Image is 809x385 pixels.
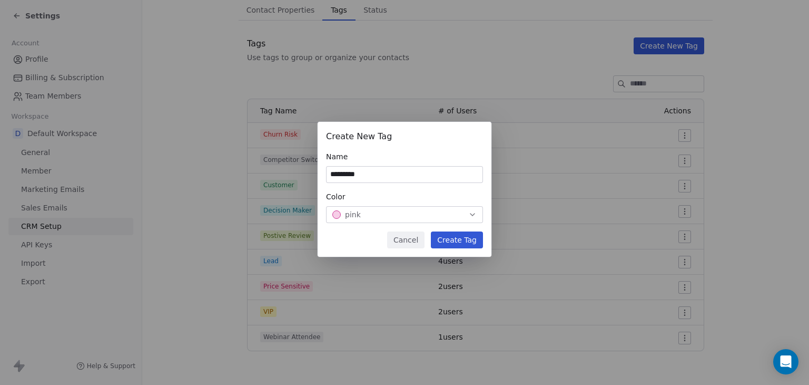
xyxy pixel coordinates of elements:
[326,206,483,223] button: pink
[326,191,483,202] div: Color
[345,209,361,220] span: pink
[326,130,483,143] div: Create New Tag
[326,151,483,162] div: Name
[387,232,425,248] button: Cancel
[431,232,483,248] button: Create Tag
